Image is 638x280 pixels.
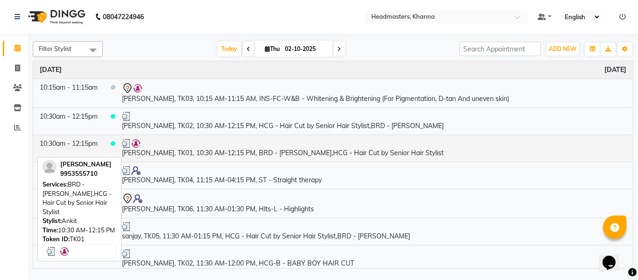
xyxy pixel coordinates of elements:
[43,217,62,224] span: Stylist:
[33,135,104,162] td: 10:30am - 12:15pm
[43,226,116,235] div: 10:30 AM-12:15 PM
[43,235,70,243] span: Token ID:
[43,160,57,174] img: profile
[33,218,104,245] td: 11:30am - 1:15pm
[33,61,633,79] th: October 2, 2025
[33,162,104,189] td: 11:15am - 4:15pm
[33,189,104,218] td: 11:30am - 1:30pm
[60,160,112,168] span: [PERSON_NAME]
[262,45,282,52] span: Thu
[115,245,633,272] td: [PERSON_NAME], TK02, 11:30 AM-12:00 PM, HCG-B - BABY BOY HAIR CUT
[43,180,112,215] span: BRD - [PERSON_NAME],HCG - Hair Cut by Senior Hair Stylist
[218,42,241,56] span: Today
[546,43,579,56] button: ADD NEW
[43,216,116,226] div: Ankit
[40,65,62,75] a: October 2, 2025
[459,42,541,56] input: Search Appointment
[33,245,104,272] td: 11:30am - 12:00pm
[33,79,104,108] td: 10:15am - 11:15am
[115,189,633,218] td: [PERSON_NAME], TK06, 11:30 AM-01:30 PM, Hlts-L - Highlights
[43,226,58,234] span: Time:
[43,235,116,244] div: TK01
[33,108,104,135] td: 10:30am - 12:15pm
[115,218,633,245] td: sanjay, TK05, 11:30 AM-01:15 PM, HCG - Hair Cut by Senior Hair Stylist,BRD - [PERSON_NAME]
[115,108,633,135] td: [PERSON_NAME], TK02, 10:30 AM-12:15 PM, HCG - Hair Cut by Senior Hair Stylist,BRD - [PERSON_NAME]
[39,45,71,52] span: Filter Stylist
[599,243,629,271] iframe: chat widget
[115,79,633,108] td: [PERSON_NAME], TK03, 10:15 AM-11:15 AM, INS-FC-W&B - Whitening & Brightening (For Pigmentation, D...
[604,65,626,75] a: October 2, 2025
[115,162,633,189] td: [PERSON_NAME], TK04, 11:15 AM-04:15 PM, ST - Straight therapy
[282,42,329,56] input: 2025-10-02
[103,4,144,30] b: 08047224946
[24,4,88,30] img: logo
[60,169,112,179] div: 9953555710
[115,135,633,162] td: [PERSON_NAME], TK01, 10:30 AM-12:15 PM, BRD - [PERSON_NAME],HCG - Hair Cut by Senior Hair Stylist
[549,45,576,52] span: ADD NEW
[43,180,68,188] span: Services:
